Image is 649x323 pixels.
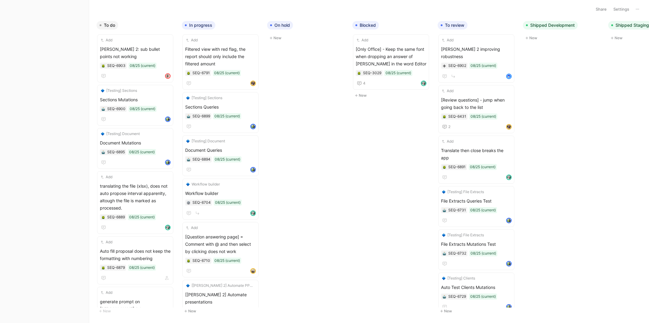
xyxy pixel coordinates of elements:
[507,218,511,223] img: avatar
[438,307,518,315] button: New
[251,269,255,273] img: avatar
[100,298,171,320] span: generate prompt on [PERSON_NAME] 2.0 => deactivated
[187,158,190,161] img: 🤖
[192,113,210,119] div: SEQ-6899
[448,63,466,69] div: SEQ-6902
[192,156,210,162] div: SEQ-6894
[615,22,649,28] span: Shipped Staging
[97,21,118,30] button: To do
[523,34,603,42] button: New
[101,266,105,270] button: 🪲
[443,252,446,255] img: 🤖
[107,63,125,69] div: SEQ-6903
[101,64,105,68] img: 🪲
[442,165,446,169] button: 🪲
[593,5,609,13] button: Share
[470,293,496,300] div: 08/25 (current)
[100,37,113,43] button: Add
[265,18,350,45] div: On holdNew
[447,232,484,238] span: [Testing] File Extracts
[192,70,210,76] div: SEQ-6791
[356,46,426,68] span: [Only Office] - Keep the same font when dropping an answer of [PERSON_NAME] in the word Editor
[100,46,171,60] span: [PERSON_NAME] 2: sub bullet points not working
[442,233,446,237] img: 🔷
[186,182,190,186] img: 🔷
[192,95,222,101] span: [Testing] Sections
[107,149,125,155] div: SEQ-6895
[441,197,512,205] span: File Extracts Queries Test
[441,46,512,60] span: [PERSON_NAME] 2 improving robustness
[441,96,512,111] span: [Review questions] - jump when going back to the list
[251,168,255,172] img: avatar
[182,179,259,220] a: 🔷Workflow builderWorkflow builder08/25 (current)avatar
[438,186,514,227] a: 🔷[Testing] File ExtractsFile Extracts Queries Test08/25 (current)avatar
[360,22,376,28] span: Blocked
[182,307,262,315] button: New
[186,114,191,118] button: 🤖
[438,85,514,133] a: Add[Review questions] - jump when going back to the list08/25 (current)2avatar
[185,225,199,231] button: Add
[101,132,104,136] img: 🔷
[441,138,454,144] button: Add
[186,96,190,100] img: 🔷
[357,71,361,75] div: 🪲
[441,88,454,94] button: Add
[442,251,446,255] div: 🤖
[97,236,173,284] a: AddAuto fill proposal does not keep the formatting with numbering08/25 (current)
[267,21,293,30] button: On hold
[448,164,466,170] div: SEQ-6891
[187,201,190,205] img: ⚙️
[443,295,446,299] img: 🤖
[438,34,514,83] a: Add[PERSON_NAME] 2 improving robustness08/25 (current)avatar
[448,113,466,120] div: SEQ-6431
[106,131,140,137] span: [Testing] Document
[448,125,450,129] span: 2
[215,156,240,162] div: 08/25 (current)
[443,165,446,169] img: 🪲
[182,222,259,277] a: Add[Question answering page] = Comment with @ and then select by clicking does not work08/25 (cur...
[185,37,199,43] button: Add
[186,259,191,263] div: 🪲
[101,150,105,154] button: 🤖
[530,22,575,28] span: Shipped Development
[611,5,632,13] button: Settings
[101,215,105,219] button: 🪲
[100,182,171,212] span: translating the file (xlsx), does not auto propose interval apparenlty, altough the file is marke...
[507,125,511,129] img: avatar
[100,96,171,103] span: Sections Mutations
[441,275,476,281] button: 🔷[Testing] Clients
[185,233,256,255] span: [Question answering page] = Comment with @ and then select by clicking does not work
[186,157,191,161] div: 🤖
[185,190,256,197] span: Workflow builder
[186,284,190,287] img: 🔷
[97,128,173,169] a: 🔷[Testing] DocumentDocument Mutations08/25 (current)avatar
[97,171,173,234] a: Addtranslating the file (xlsx), does not auto propose interval apparenlty, altough the file is ma...
[100,174,113,180] button: Add
[251,124,255,129] img: avatar
[97,34,173,82] a: Add[PERSON_NAME] 2: sub bullet points not working08/25 (current)avatar
[447,275,475,281] span: [Testing] Clients
[470,207,496,213] div: 08/25 (current)
[185,181,221,187] button: 🔷Workflow builder
[442,208,446,212] button: 🤖
[350,18,435,102] div: BlockedNew
[363,70,381,76] div: SEQ-3029
[441,123,452,130] button: 2
[185,46,256,68] span: Filtered view with red flag, the report should only include the filtered amount
[129,214,155,220] div: 08/25 (current)
[182,92,259,133] a: 🔷[Testing] SectionsSections Queries08/25 (current)avatar
[251,211,255,215] img: avatar
[101,107,105,111] button: 🤖
[441,37,454,43] button: Add
[185,95,223,101] button: 🔷[Testing] Sections
[100,88,138,94] button: 🔷[Testing] Sections
[182,34,259,90] a: AddFiltered view with red flag, the report should only include the filtered amount08/25 (current)...
[97,307,177,315] button: New
[523,21,578,30] button: Shipped Development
